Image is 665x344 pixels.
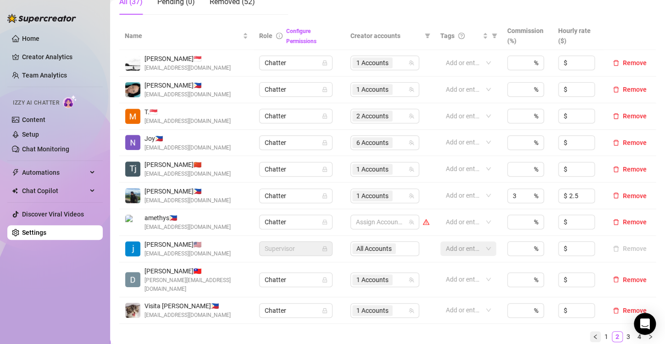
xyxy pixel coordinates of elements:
th: Name [119,22,254,50]
a: Discover Viral Videos [22,211,84,218]
span: lock [322,277,327,283]
span: delete [613,192,619,199]
span: 1 Accounts [356,305,388,316]
span: 1 Accounts [356,164,388,174]
span: [EMAIL_ADDRESS][DOMAIN_NAME] [144,250,231,258]
span: 2 Accounts [352,111,393,122]
div: Open Intercom Messenger [634,313,656,335]
span: 1 Accounts [356,275,388,285]
span: delete [613,219,619,225]
span: Remove [623,59,647,67]
a: 4 [634,332,644,342]
span: [EMAIL_ADDRESS][DOMAIN_NAME] [144,311,231,320]
button: right [645,331,656,342]
span: 1 Accounts [356,58,388,68]
span: Chatter [265,162,327,176]
span: Remove [623,218,647,226]
button: Remove [609,274,650,285]
span: [EMAIL_ADDRESS][DOMAIN_NAME] [144,90,231,99]
span: Remove [623,276,647,283]
li: 4 [634,331,645,342]
span: 1 Accounts [352,190,393,201]
a: Creator Analytics [22,50,95,64]
button: Remove [609,111,650,122]
img: logo-BBDzfeDw.svg [7,14,76,23]
span: 1 Accounts [352,164,393,175]
span: 1 Accounts [352,84,393,95]
span: filter [492,33,497,39]
a: Setup [22,131,39,138]
img: John [125,188,140,203]
span: amethys 🇵🇭 [144,213,231,223]
button: Remove [609,57,650,68]
li: Next Page [645,331,656,342]
button: Remove [609,243,650,254]
span: Chatter [265,109,327,123]
span: T. 🇸🇬 [144,107,231,117]
span: Chatter [265,304,327,317]
span: filter [425,33,430,39]
span: Chatter [265,136,327,150]
span: Remove [623,307,647,314]
span: team [409,193,414,199]
span: 2 Accounts [356,111,388,121]
span: lock [322,219,327,225]
a: 3 [623,332,633,342]
span: lock [322,246,327,251]
img: connie [125,82,140,97]
span: team [409,87,414,92]
a: 2 [612,332,622,342]
span: Supervisor [265,242,327,255]
span: lock [322,193,327,199]
button: Remove [609,164,650,175]
th: Hourly rate ($) [553,22,604,50]
span: Visita [PERSON_NAME] 🇵🇭 [144,301,231,311]
span: [EMAIL_ADDRESS][DOMAIN_NAME] [144,170,231,178]
span: filter [423,29,432,43]
span: Chat Copilot [22,183,87,198]
span: Tags [440,31,454,41]
span: 1 Accounts [352,305,393,316]
span: thunderbolt [12,169,19,176]
span: Remove [623,166,647,173]
span: delete [613,166,619,172]
span: 1 Accounts [356,191,388,201]
span: 1 Accounts [356,84,388,94]
span: Remove [623,86,647,93]
span: delete [613,307,619,314]
span: lock [322,166,327,172]
button: Remove [609,84,650,95]
span: [PERSON_NAME] 🇵🇭 [144,186,231,196]
a: Settings [22,229,46,236]
span: 1 Accounts [352,274,393,285]
span: 6 Accounts [352,137,393,148]
img: Joy [125,135,140,150]
img: Dale Jacolba [125,272,140,287]
span: Automations [22,165,87,180]
span: team [409,140,414,145]
img: AI Chatter [63,95,77,108]
span: warning [423,219,429,225]
button: Remove [609,305,650,316]
a: Chat Monitoring [22,145,69,153]
li: 1 [601,331,612,342]
span: Remove [623,192,647,200]
span: Izzy AI Chatter [13,99,59,107]
span: [PERSON_NAME] 🇺🇸 [144,239,231,250]
span: [PERSON_NAME] 🇸🇬 [144,54,231,64]
span: [EMAIL_ADDRESS][DOMAIN_NAME] [144,223,231,232]
span: delete [613,139,619,146]
span: [EMAIL_ADDRESS][DOMAIN_NAME] [144,196,231,205]
a: Home [22,35,39,42]
th: Commission (%) [502,22,553,50]
li: 2 [612,331,623,342]
span: 1 Accounts [352,57,393,68]
img: Visita Renz Edward [125,303,140,318]
span: question-circle [458,33,465,39]
li: 3 [623,331,634,342]
span: right [648,334,653,339]
img: Chat Copilot [12,188,18,194]
span: delete [613,60,619,66]
img: Trixia Sy [125,109,140,124]
span: Remove [623,112,647,120]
